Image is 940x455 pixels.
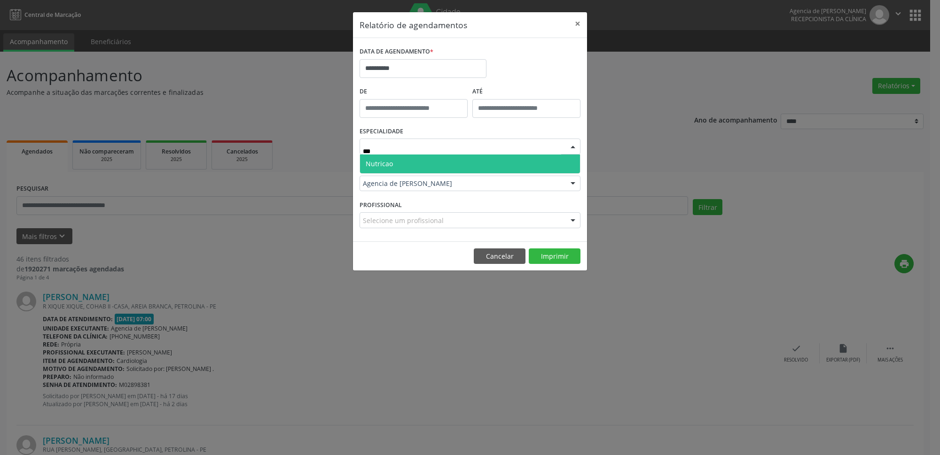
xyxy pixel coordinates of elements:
label: ESPECIALIDADE [360,124,403,139]
label: De [360,85,468,99]
h5: Relatório de agendamentos [360,19,467,31]
span: Nutricao [366,159,393,168]
span: Selecione um profissional [363,216,444,225]
label: PROFISSIONAL [360,198,402,212]
button: Close [568,12,587,35]
label: ATÉ [472,85,580,99]
label: DATA DE AGENDAMENTO [360,45,433,59]
button: Imprimir [529,248,580,264]
span: Agencia de [PERSON_NAME] [363,179,561,188]
button: Cancelar [474,248,525,264]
